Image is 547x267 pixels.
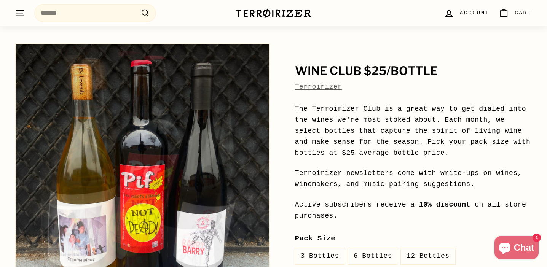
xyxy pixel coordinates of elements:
[295,103,532,158] p: The Terroirizer Club is a great way to get dialed into the wines we're most stoked about. Each mo...
[492,236,541,261] inbox-online-store-chat: Shopify online store chat
[295,83,342,91] a: Terroirizer
[460,9,490,17] span: Account
[494,2,536,24] a: Cart
[295,233,532,244] label: Pack Size
[295,248,345,264] label: 3 Bottles
[439,2,494,24] a: Account
[295,169,522,188] span: Terroirizer newsletters come with write-ups on wines, winemakers, and music pairing suggestions.
[295,65,532,78] h1: Wine Club $25/bottle
[419,201,470,208] strong: 10% discount
[401,248,455,264] label: 12 Bottles
[515,9,532,17] span: Cart
[348,248,398,264] label: 6 Bottles
[295,199,532,221] p: Active subscribers receive a on all store purchases.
